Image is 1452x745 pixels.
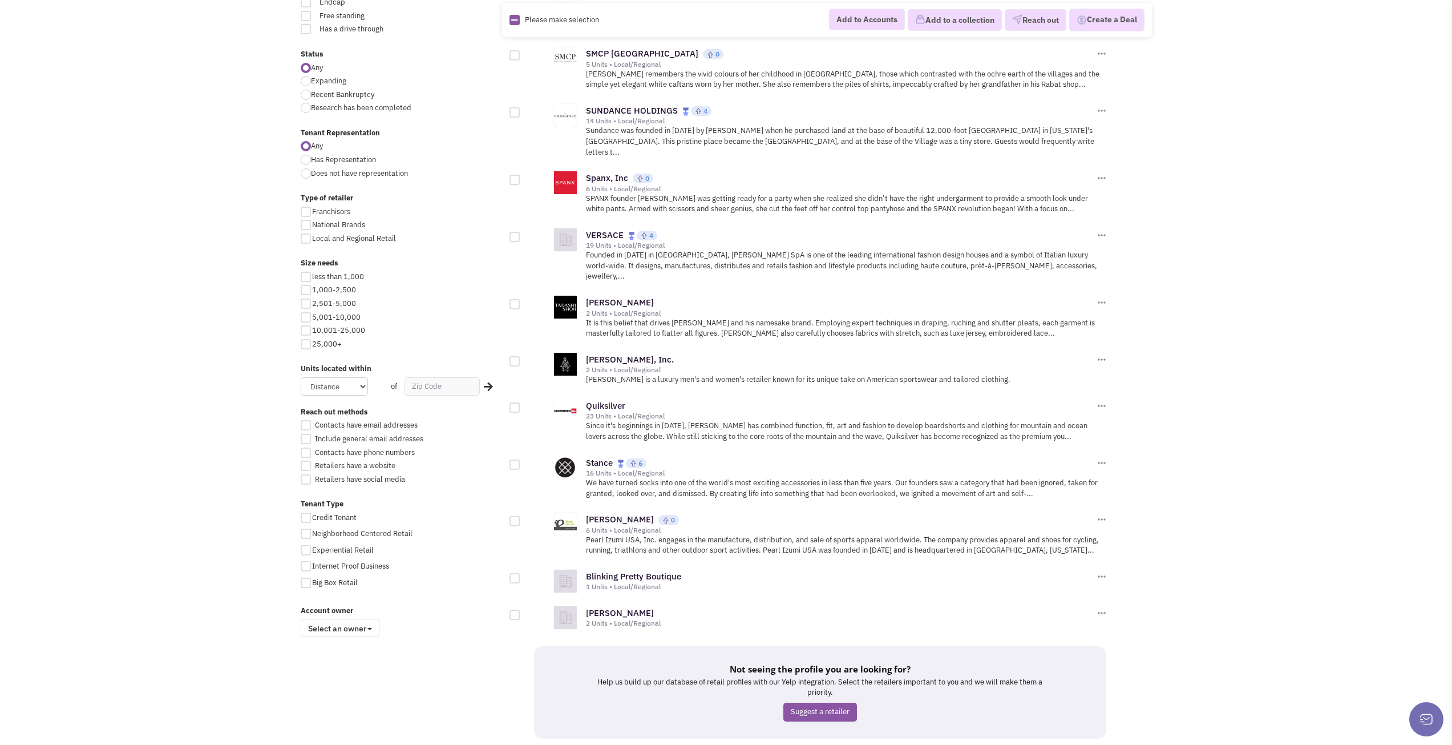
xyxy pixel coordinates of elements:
span: Experiential Retail [312,545,374,555]
label: Tenant Type [301,499,503,510]
span: 0 [715,50,719,58]
a: [PERSON_NAME] [586,607,654,618]
label: Tenant Representation [301,128,503,139]
span: of [391,381,397,391]
label: Units located within [301,364,503,374]
p: Help us build up our database of retail profiles with our Yelp integration. Select the retailers ... [591,677,1049,698]
a: Spanx, Inc [586,172,628,183]
div: 5 Units • Local/Regional [586,60,1095,69]
input: Zip Code [405,377,480,396]
span: less than 1,000 [312,272,364,281]
label: Size needs [301,258,503,269]
div: Search Nearby [476,380,495,394]
p: Sundance was founded in [DATE] by [PERSON_NAME] when he purchased land at the base of beautiful 1... [586,126,1108,158]
span: Internet Proof Business [312,561,389,571]
span: Contacts have email addresses [315,420,418,430]
span: Retailers have a website [315,461,395,470]
img: locallyfamous-largeicon.png [617,460,624,468]
img: VectorPaper_Plane.png [1012,14,1022,25]
label: Reach out methods [301,407,503,418]
span: Include general email addresses [315,434,423,444]
label: Status [301,49,503,60]
a: Blinking Pretty Boutique [586,571,681,582]
div: 23 Units • Local/Regional [586,412,1095,421]
span: Neighborhood Centered Retail [312,529,412,538]
p: [PERSON_NAME], Founder and Designer of [PERSON_NAME]'s [PERSON_NAME] was born in [GEOGRAPHIC_DATA... [586,1,1108,33]
span: 25,000+ [312,339,342,349]
img: locallyfamous-upvote.png [630,460,637,467]
span: Local and Regional Retail [312,233,396,243]
div: 19 Units • Local/Regional [586,241,1095,250]
p: Pearl Izumi USA, Inc. engages in the manufacture, distribution, and sale of sports apparel worldw... [586,535,1108,556]
img: icon-collection-lavender.png [915,14,925,25]
span: Expanding [311,76,346,86]
span: 4 [703,107,707,115]
p: SPANX founder [PERSON_NAME] was getting ready for a party when she realized she didn’t have the r... [586,194,1108,215]
img: Rectangle.png [509,15,520,25]
span: Credit Tenant [312,513,357,522]
button: Add to a collection [908,9,1002,31]
a: [PERSON_NAME] [586,297,654,308]
span: Please make selection [525,14,599,24]
img: Deal-Dollar.png [1077,14,1087,26]
span: Contacts have phone numbers [315,448,415,457]
h5: Not seeing the profile you are looking for? [591,663,1049,675]
span: 2,501-5,000 [312,299,356,308]
a: [PERSON_NAME], Inc. [586,354,674,365]
img: locallyfamous-upvote.png [641,232,648,239]
img: locallyfamous-upvote.png [637,175,644,182]
a: [PERSON_NAME] [586,514,654,525]
div: 2 Units • Local/Regional [586,365,1095,374]
label: Account owner [301,606,503,617]
span: Recent Bankruptcy [311,90,374,99]
p: Founded in [DATE] in [GEOGRAPHIC_DATA], [PERSON_NAME] SpA is one of the leading international fas... [586,250,1108,282]
img: locallyfamous-upvote.png [695,107,702,115]
span: 0 [645,174,649,183]
p: [PERSON_NAME] is a luxury men's and women's retailer known for its unique take on American sports... [586,374,1108,385]
img: locallyfamous-largeicon.png [628,232,635,240]
div: 16 Units • Local/Regional [586,469,1095,478]
span: Any [311,63,323,73]
img: locallyfamous-upvote.png [662,517,669,524]
button: Add to Accounts [829,9,905,30]
span: Does not have representation [311,168,408,178]
a: Suggest a retailer [783,703,857,722]
span: 4 [649,231,653,240]
span: 1,000-2,500 [312,285,356,295]
p: We have turned socks into one of the world's most exciting accessories in less than five years. O... [586,478,1108,499]
span: Any [311,141,323,151]
a: SMCP [GEOGRAPHIC_DATA] [586,48,698,59]
span: Franchisors [312,207,350,216]
a: VERSACE [586,229,624,240]
a: Stance [586,457,613,468]
p: Since it's beginnings in [DATE], [PERSON_NAME] has combined function, fit, art and fashion to dev... [586,421,1108,442]
span: Select an owner [301,619,379,637]
span: Free standing [312,11,439,22]
span: 10,001-25,000 [312,325,365,335]
p: [PERSON_NAME] remembers the vivid colours of her childhood in [GEOGRAPHIC_DATA], those which cont... [586,69,1108,90]
span: Research has been completed [311,103,411,112]
span: Has Representation [311,155,376,164]
span: Retailers have social media [315,474,405,484]
div: 2 Units • Local/Regional [586,309,1095,318]
span: Big Box Retail [312,578,358,587]
span: National Brands [312,220,365,229]
span: Has a drive through [312,24,439,35]
div: 14 Units • Local/Regional [586,116,1095,126]
div: 1 Units • Local/Regional [586,582,1095,591]
span: 6 [638,459,642,468]
button: Reach out [1005,9,1066,31]
p: It is this belief that drives [PERSON_NAME] and his namesake brand. Employing expert techniques i... [586,318,1108,339]
span: 5,001-10,000 [312,312,361,322]
span: 0 [671,516,675,524]
img: locallyfamous-largeicon.png [682,107,689,116]
div: 6 Units • Local/Regional [586,526,1095,535]
a: Quiksilver [586,400,625,411]
label: Type of retailer [301,193,503,204]
div: 2 Units • Local/Regional [586,619,1095,628]
button: Create a Deal [1069,9,1144,31]
img: locallyfamous-upvote.png [707,51,714,58]
div: 6 Units • Local/Regional [586,184,1095,194]
a: SUNDANCE HOLDINGS [586,105,678,116]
